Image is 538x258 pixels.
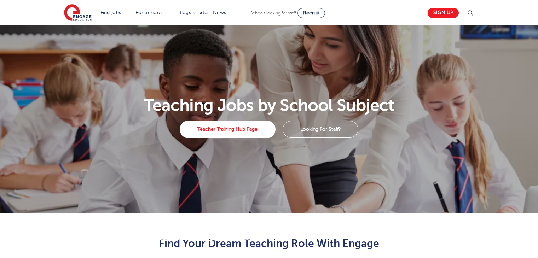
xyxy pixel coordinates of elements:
[178,10,226,15] a: Blogs & Latest News
[297,8,325,18] a: Recruit
[135,10,163,15] a: For Schools
[100,10,121,15] a: Find jobs
[283,121,358,138] a: Looking For Staff?
[303,10,319,16] span: Recruit
[428,8,459,18] a: Sign up
[250,11,296,16] span: Schools looking for staff
[64,4,92,22] img: Engage Education
[180,121,276,138] a: Teacher Training Hub Page
[60,97,478,114] h1: Teaching Jobs by School Subject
